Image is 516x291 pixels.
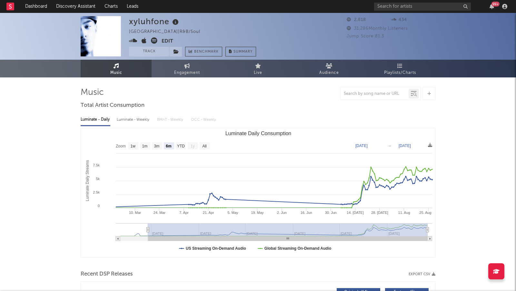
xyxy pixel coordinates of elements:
[355,144,368,148] text: [DATE]
[319,69,339,77] span: Audience
[110,69,122,77] span: Music
[186,246,246,251] text: US Streaming On-Demand Audio
[93,163,100,167] text: 7.5k
[162,37,173,45] button: Edit
[419,211,431,215] text: 25. Aug
[325,211,337,215] text: 30. Jun
[203,211,214,215] text: 21. Apr
[117,114,151,125] div: Luminate - Weekly
[174,69,200,77] span: Engagement
[191,144,195,148] text: 1y
[166,144,171,148] text: 6m
[225,131,292,136] text: Luminate Daily Consumption
[129,16,180,27] div: xyluhfone
[341,91,409,96] input: Search by song name or URL
[347,34,384,38] span: Jump Score: 81.3
[277,211,287,215] text: 2. Jun
[81,270,133,278] span: Recent DSP Releases
[264,246,332,251] text: Global Streaming On-Demand Audio
[490,4,494,9] button: 99+
[154,211,166,215] text: 24. Mar
[93,190,100,194] text: 2.5k
[81,114,110,125] div: Luminate - Daily
[81,128,435,257] svg: Luminate Daily Consumption
[98,204,100,208] text: 0
[374,3,471,11] input: Search for artists
[398,211,410,215] text: 11. Aug
[131,144,136,148] text: 1w
[347,26,408,31] span: 31,286 Monthly Listeners
[154,144,160,148] text: 3m
[85,160,90,201] text: Luminate Daily Streams
[254,69,262,77] span: Live
[347,18,366,22] span: 2,818
[371,211,388,215] text: 28. [DATE]
[409,272,435,276] button: Export CSV
[202,144,206,148] text: All
[142,144,148,148] text: 1m
[179,211,189,215] text: 7. Apr
[129,47,169,56] button: Track
[491,2,500,6] div: 99 +
[364,60,435,77] a: Playlists/Charts
[81,60,152,77] a: Music
[185,47,222,56] a: Benchmark
[96,177,100,181] text: 5k
[293,60,364,77] a: Audience
[384,69,416,77] span: Playlists/Charts
[388,144,392,148] text: →
[347,211,364,215] text: 14. [DATE]
[399,144,411,148] text: [DATE]
[223,60,293,77] a: Live
[129,211,141,215] text: 10. Mar
[251,211,264,215] text: 19. May
[194,48,219,56] span: Benchmark
[225,47,256,56] button: Summary
[233,50,253,54] span: Summary
[129,28,208,36] div: [GEOGRAPHIC_DATA] | R&B/Soul
[81,102,144,109] span: Total Artist Consumption
[228,211,239,215] text: 5. May
[301,211,312,215] text: 16. Jun
[152,60,223,77] a: Engagement
[116,144,126,148] text: Zoom
[177,144,185,148] text: YTD
[391,18,407,22] span: 434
